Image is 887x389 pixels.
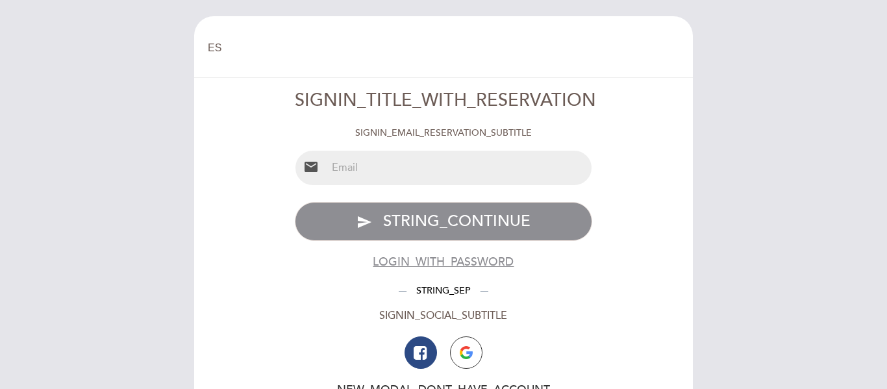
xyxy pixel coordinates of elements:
i: send [356,214,372,230]
img: icon-google.png [460,346,473,359]
span: STRING_CONTINUE [383,212,531,231]
div: SIGNIN_TITLE_WITH_RESERVATION [295,88,593,114]
button: LOGIN_WITH_PASSWORD [373,254,514,270]
input: Email [327,151,592,185]
div: SIGNIN_SOCIAL_SUBTITLE [295,308,593,323]
span: STRING_SEP [406,285,481,296]
button: send STRING_CONTINUE [295,202,593,241]
i: email [303,159,319,175]
div: SIGNIN_EMAIL_RESERVATION_SUBTITLE [295,127,593,140]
